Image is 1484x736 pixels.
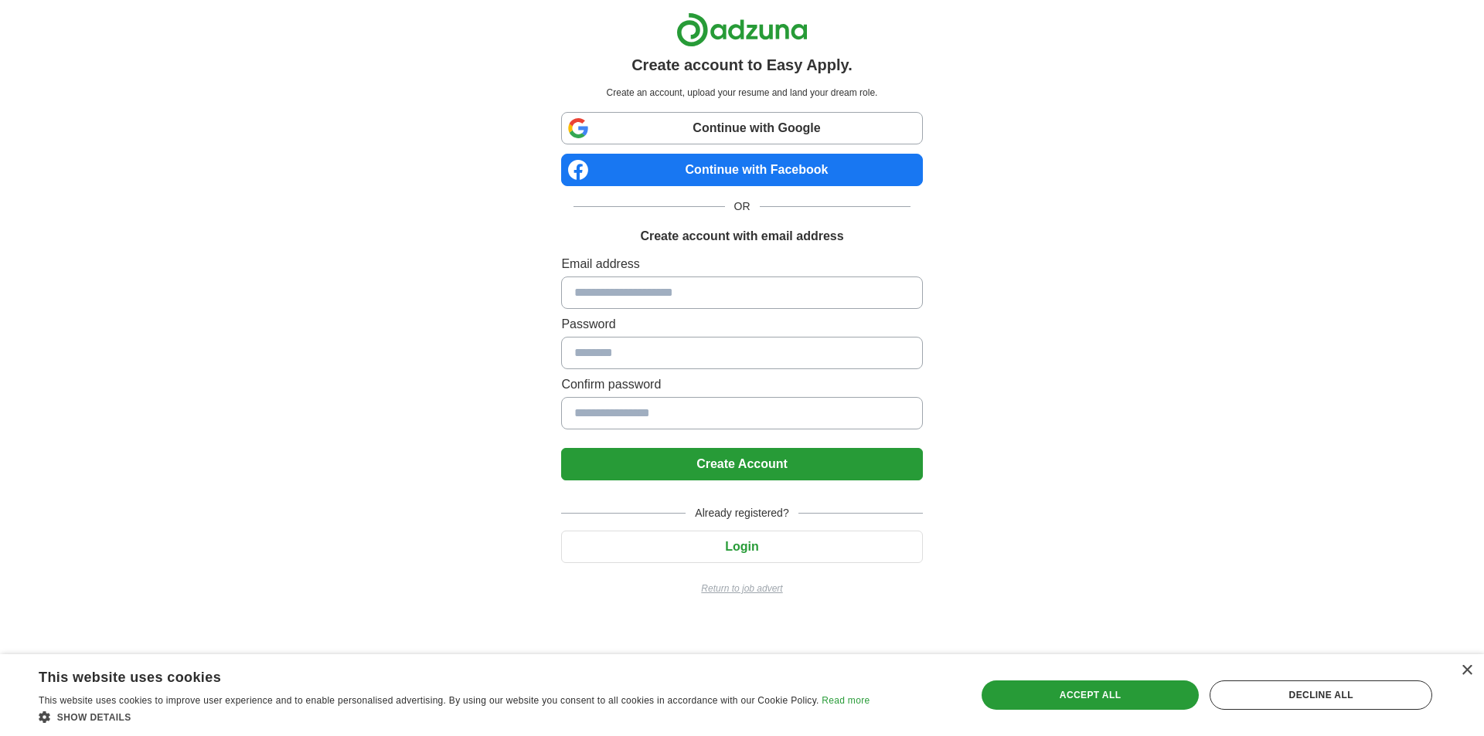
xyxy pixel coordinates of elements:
[561,448,922,480] button: Create Account
[1210,680,1432,710] div: Decline all
[561,540,922,553] a: Login
[39,695,819,706] span: This website uses cookies to improve user experience and to enable personalised advertising. By u...
[822,695,870,706] a: Read more, opens a new window
[561,531,922,563] button: Login
[631,53,853,76] h1: Create account to Easy Apply.
[57,712,131,723] span: Show details
[686,505,798,521] span: Already registered?
[561,112,922,144] a: Continue with Google
[982,680,1200,710] div: Accept all
[725,198,760,215] span: OR
[561,255,922,273] label: Email address
[561,375,922,394] label: Confirm password
[1461,665,1472,677] div: Close
[39,663,831,687] div: This website uses cookies
[564,86,919,100] p: Create an account, upload your resume and land your dream role.
[561,154,922,186] a: Continue with Facebook
[561,315,922,334] label: Password
[561,582,922,595] a: Return to job advert
[676,12,808,47] img: Adzuna logo
[39,709,870,724] div: Show details
[640,227,843,246] h1: Create account with email address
